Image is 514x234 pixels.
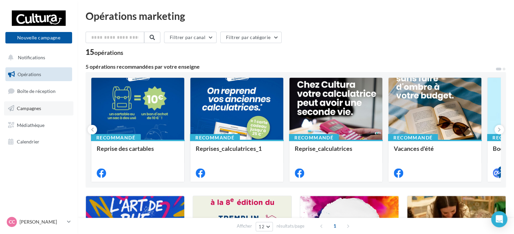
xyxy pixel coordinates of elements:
[256,222,273,231] button: 12
[17,105,41,111] span: Campagnes
[5,215,72,228] a: CC [PERSON_NAME]
[4,135,73,149] a: Calendrier
[237,223,252,229] span: Afficher
[259,224,264,229] span: 12
[289,134,339,141] div: Recommandé
[17,88,56,94] span: Boîte de réception
[97,145,179,159] div: Reprise des cartables
[94,49,123,56] div: opérations
[277,223,304,229] span: résultats/page
[491,211,507,227] div: Open Intercom Messenger
[4,118,73,132] a: Médiathèque
[5,32,72,43] button: Nouvelle campagne
[4,51,71,65] button: Notifications
[18,55,45,60] span: Notifications
[4,101,73,115] a: Campagnes
[86,48,123,56] div: 15
[388,134,438,141] div: Recommandé
[18,71,41,77] span: Opérations
[498,166,504,172] div: 4
[9,219,15,225] span: CC
[295,145,377,159] div: Reprise_calculatrices
[196,145,278,159] div: Reprises_calculatrices_1
[17,122,44,128] span: Médiathèque
[17,139,39,144] span: Calendrier
[190,134,240,141] div: Recommandé
[329,221,340,231] span: 1
[91,134,141,141] div: Recommandé
[394,145,476,159] div: Vacances d'été
[86,64,495,69] div: 5 opérations recommandées par votre enseigne
[20,219,64,225] p: [PERSON_NAME]
[4,67,73,81] a: Opérations
[220,32,282,43] button: Filtrer par catégorie
[86,11,506,21] div: Opérations marketing
[164,32,217,43] button: Filtrer par canal
[4,84,73,98] a: Boîte de réception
